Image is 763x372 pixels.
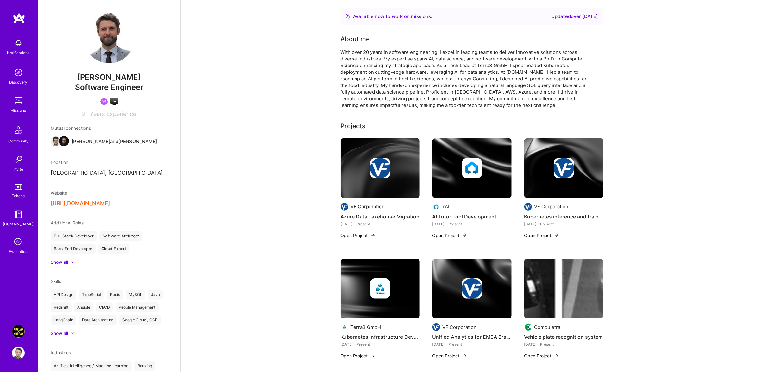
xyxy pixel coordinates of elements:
[462,233,467,238] img: arrow-right
[3,221,34,227] div: [DOMAIN_NAME]
[341,121,366,131] div: Projects
[7,49,30,56] div: Notifications
[84,13,135,63] img: User Avatar
[524,333,603,341] h4: Vehicle plate recognition system
[341,212,420,221] h4: Azure Data Lakehouse Migration
[524,323,532,331] img: Company logo
[51,330,68,337] div: Show all
[15,184,22,190] img: tokens
[51,350,71,355] span: Industries
[351,324,381,331] div: Terra3 GmbH
[100,98,108,105] img: Been on Mission
[524,138,603,198] img: cover
[51,136,61,146] img: Deepanshu Setia
[82,110,88,117] span: 21
[462,278,482,299] img: Company logo
[14,166,23,173] div: Invite
[370,353,375,358] img: arrow-right
[432,352,467,359] button: Open Project
[11,107,26,114] div: Missions
[12,347,25,359] img: User Avatar
[432,333,512,341] h4: Unified Analytics for EMEA Brands
[346,14,351,19] img: Availability
[9,248,28,255] div: Evaluation
[51,244,96,254] div: Back-End Developer
[432,323,440,331] img: Company logo
[9,79,28,85] div: Discovery
[12,94,25,107] img: teamwork
[432,259,512,318] img: cover
[370,233,375,238] img: arrow-right
[524,352,559,359] button: Open Project
[351,203,385,210] div: VF Corporation
[51,190,67,196] span: Website
[370,278,390,299] img: Company logo
[79,290,104,300] div: TypeScript
[341,34,370,44] div: About me
[51,169,168,177] p: [GEOGRAPHIC_DATA], [GEOGRAPHIC_DATA]
[341,138,420,198] img: cover
[116,302,159,312] div: People Management
[134,361,155,371] div: Banking
[462,158,482,178] img: Company logo
[79,315,117,325] div: Data Architecture
[51,279,61,284] span: Skills
[51,125,168,131] span: Mutual connections
[107,290,123,300] div: Redis
[524,232,559,239] button: Open Project
[51,361,132,371] div: Artifical Intelligence / Machine Learning
[12,66,25,79] img: discovery
[353,13,432,20] div: Available now to work on missions .
[524,341,603,348] div: [DATE] - Present
[554,158,574,178] img: Company logo
[51,290,76,300] div: API Design
[110,98,118,105] img: A.I. guild
[534,203,569,210] div: VF Corporation
[74,302,93,312] div: Ansible
[524,203,532,211] img: Company logo
[12,325,25,338] img: Morgan & Morgan Case Value Prediction Tool
[119,315,161,325] div: Google Cloud / GCP
[432,341,512,348] div: [DATE] - Present
[10,347,26,359] a: User Avatar
[524,212,603,221] h4: Kubernetes inference and training for Generative AI (Diffusion models)
[443,203,450,210] div: xAI
[341,232,375,239] button: Open Project
[341,341,420,348] div: [DATE] - Present
[98,244,129,254] div: Cloud Expert
[341,333,420,341] h4: Kubernetes Infrastructure Development
[432,232,467,239] button: Open Project
[51,200,110,207] button: [URL][DOMAIN_NAME]
[11,123,26,138] img: Community
[341,203,348,211] img: Company logo
[96,302,113,312] div: CI/CD
[72,138,157,145] span: [PERSON_NAME] and [PERSON_NAME]
[432,138,512,198] img: cover
[341,352,375,359] button: Open Project
[51,220,84,225] span: Additional Roles
[148,290,163,300] div: Java
[554,353,559,358] img: arrow-right
[12,37,25,49] img: bell
[552,13,598,20] div: Updated over [DATE]
[51,315,76,325] div: LangChain
[51,259,68,265] div: Show all
[51,302,72,312] div: Redshift
[12,153,25,166] img: Invite
[432,212,512,221] h4: AI Tutor Tool Development
[524,221,603,227] div: [DATE] - Present
[432,221,512,227] div: [DATE] - Present
[12,192,25,199] div: Tokens
[554,233,559,238] img: arrow-right
[8,138,28,144] div: Community
[59,136,69,146] img: Ricardo Arcifa
[341,259,420,318] img: cover
[370,158,390,178] img: Company logo
[51,231,97,241] div: Full-Stack Developer
[524,259,603,318] img: Vehicle plate recognition system
[10,325,26,338] a: Morgan & Morgan Case Value Prediction Tool
[341,49,594,109] div: With over 20 years in software engineering, I excel in leading teams to deliver innovative soluti...
[51,73,168,82] span: [PERSON_NAME]
[432,203,440,211] img: Company logo
[341,221,420,227] div: [DATE] - Present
